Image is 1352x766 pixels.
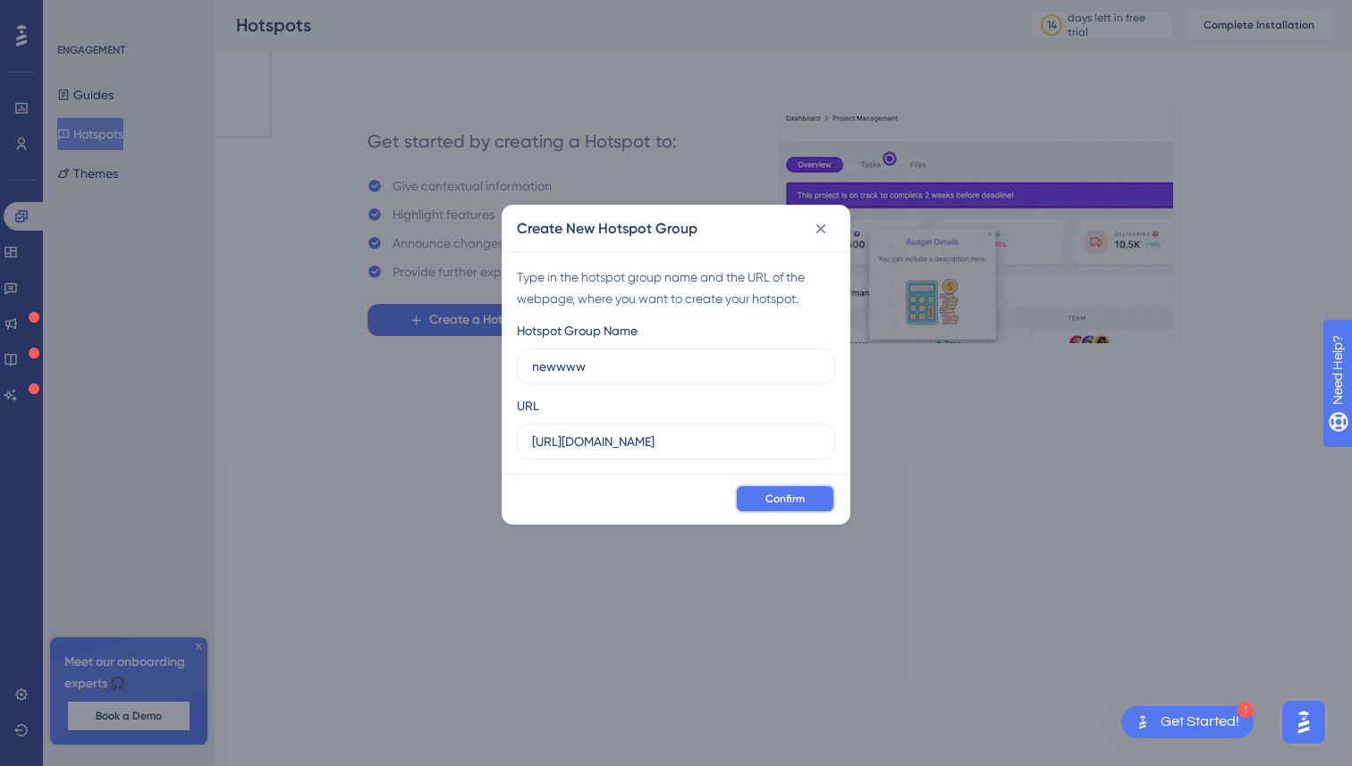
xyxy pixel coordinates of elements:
div: Hotspot Group Name [517,320,638,341]
input: https://www.example.com [532,432,820,451]
img: launcher-image-alternative-text [1132,711,1153,733]
iframe: UserGuiding AI Assistant Launcher [1277,695,1331,749]
div: Get Started! [1161,712,1239,732]
div: URL [517,395,539,417]
h2: Create New Hotspot Group [517,218,697,240]
div: 1 [1238,702,1254,718]
input: How to Create [532,357,820,376]
div: Open Get Started! checklist, remaining modules: 1 [1121,706,1254,738]
span: Confirm [765,492,805,506]
div: Type in the hotspot group name and the URL of the webpage, where you want to create your hotspot. [517,266,835,309]
span: Need Help? [42,4,112,26]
